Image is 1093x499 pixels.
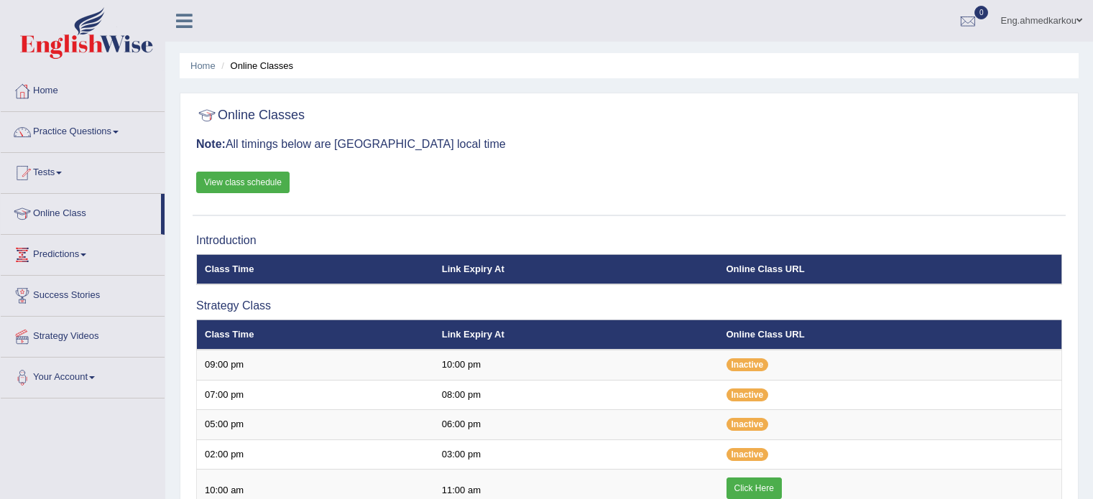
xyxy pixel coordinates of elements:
b: Note: [196,138,226,150]
a: View class schedule [196,172,290,193]
li: Online Classes [218,59,293,73]
a: Success Stories [1,276,165,312]
td: 08:00 pm [434,380,719,410]
td: 05:00 pm [197,410,434,440]
td: 07:00 pm [197,380,434,410]
a: Online Class [1,194,161,230]
th: Link Expiry At [434,320,719,350]
a: Home [190,60,216,71]
span: Inactive [727,448,769,461]
h2: Online Classes [196,105,305,126]
a: Click Here [727,477,782,499]
a: Practice Questions [1,112,165,148]
a: Strategy Videos [1,317,165,353]
td: 10:00 pm [434,350,719,380]
th: Link Expiry At [434,254,719,284]
span: Inactive [727,418,769,431]
td: 06:00 pm [434,410,719,440]
a: Predictions [1,235,165,271]
td: 02:00 pm [197,439,434,470]
th: Class Time [197,254,434,284]
h3: All timings below are [GEOGRAPHIC_DATA] local time [196,138,1062,151]
a: Home [1,71,165,107]
h3: Introduction [196,234,1062,247]
th: Online Class URL [719,254,1062,284]
a: Your Account [1,358,165,393]
th: Online Class URL [719,320,1062,350]
span: 0 [974,6,989,19]
span: Inactive [727,358,769,371]
td: 03:00 pm [434,439,719,470]
h3: Strategy Class [196,299,1062,312]
span: Inactive [727,388,769,401]
th: Class Time [197,320,434,350]
a: Tests [1,153,165,189]
td: 09:00 pm [197,350,434,380]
